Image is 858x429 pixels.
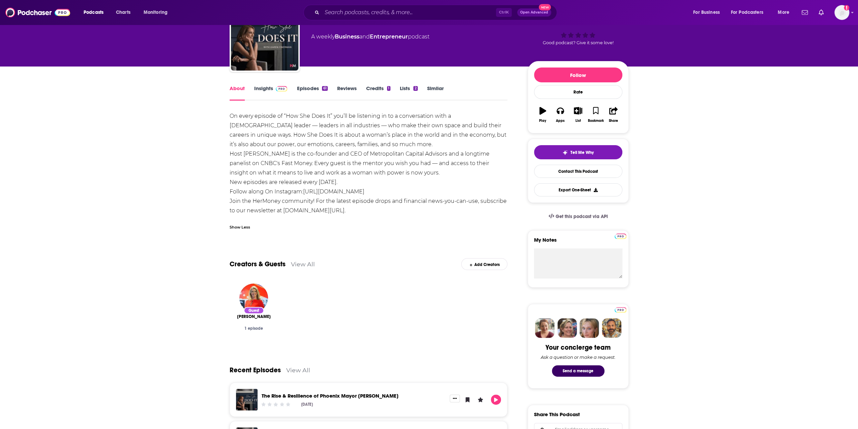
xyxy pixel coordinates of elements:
[311,33,430,41] div: A weekly podcast
[534,103,552,127] button: Play
[604,103,622,127] button: Share
[370,33,408,40] a: Entrepreneur
[517,8,551,17] button: Open AdvancedNew
[520,11,548,14] span: Open Advanced
[475,395,485,405] button: Leave a Rating
[230,366,281,374] a: Recent Episodes
[575,119,581,123] div: List
[231,3,298,71] img: How She Does It
[539,119,546,123] div: Play
[534,145,622,159] button: tell me why sparkleTell Me Why
[528,8,629,50] div: 49Good podcast? Give it some love!
[615,233,626,239] a: Pro website
[534,411,580,418] h3: Share This Podcast
[322,86,327,91] div: 61
[276,86,288,91] img: Podchaser Pro
[230,85,245,101] a: About
[286,367,310,374] a: View All
[322,7,496,18] input: Search podcasts, credits, & more...
[236,389,258,410] img: The Rise & Resilience of Phoenix Mayor Kate Gallego
[834,5,849,20] img: User Profile
[84,8,103,17] span: Podcasts
[557,318,577,338] img: Barbara Profile
[359,33,370,40] span: and
[291,261,315,268] a: View All
[337,85,357,101] a: Reviews
[237,314,271,319] a: Katty Kay
[303,188,364,195] a: [URL][DOMAIN_NAME]
[727,7,773,18] button: open menu
[5,6,70,19] img: Podchaser - Follow, Share and Rate Podcasts
[580,318,599,338] img: Jules Profile
[615,306,626,313] a: Pro website
[556,119,565,123] div: Apps
[116,8,130,17] span: Charts
[230,260,286,268] a: Creators & Guests
[615,234,626,239] img: Podchaser Pro
[545,343,611,352] div: Your concierge team
[413,86,417,91] div: 2
[539,4,551,10] span: New
[463,395,473,405] button: Bookmark Episode
[541,354,616,360] div: Ask a question or make a request.
[366,85,390,101] a: Credits1
[235,326,273,331] div: 1 episode
[693,8,720,17] span: For Business
[552,365,604,377] button: Send a message
[534,68,622,82] button: Follow
[731,8,763,17] span: For Podcasters
[79,7,112,18] button: open menu
[588,119,603,123] div: Bookmark
[144,8,168,17] span: Monitoring
[461,258,507,270] div: Add Creators
[543,208,613,225] a: Get this podcast via API
[230,111,508,215] div: On every episode of “How She Does It” you’ll be listening in to a conversation with a [DEMOGRAPHI...
[602,318,621,338] img: Jon Profile
[387,86,390,91] div: 1
[615,307,626,313] img: Podchaser Pro
[450,395,460,402] button: Show More Button
[609,119,618,123] div: Share
[688,7,728,18] button: open menu
[543,40,614,45] span: Good podcast? Give it some love!
[139,7,176,18] button: open menu
[496,8,512,17] span: Ctrl K
[254,85,288,101] a: InsightsPodchaser Pro
[335,33,359,40] a: Business
[569,103,587,127] button: List
[310,5,563,20] div: Search podcasts, credits, & more...
[570,150,594,155] span: Tell Me Why
[244,307,264,314] div: Guest
[534,237,622,248] label: My Notes
[535,318,555,338] img: Sydney Profile
[301,402,313,407] div: [DATE]
[552,103,569,127] button: Apps
[834,5,849,20] span: Logged in as MackenzieCollier
[112,7,135,18] a: Charts
[237,314,271,319] span: [PERSON_NAME]
[799,7,810,18] a: Show notifications dropdown
[587,103,604,127] button: Bookmark
[239,284,268,312] img: Katty Kay
[427,85,444,101] a: Similar
[260,402,291,407] div: Community Rating: 0 out of 5
[491,395,501,405] button: Play
[778,8,789,17] span: More
[844,5,849,10] svg: Add a profile image
[400,85,417,101] a: Lists2
[562,150,568,155] img: tell me why sparkle
[834,5,849,20] button: Show profile menu
[816,7,826,18] a: Show notifications dropdown
[773,7,798,18] button: open menu
[297,85,327,101] a: Episodes61
[555,214,608,219] span: Get this podcast via API
[534,85,622,99] div: Rate
[534,165,622,178] a: Contact This Podcast
[534,183,622,196] button: Export One-Sheet
[262,393,398,399] a: The Rise & Resilience of Phoenix Mayor Kate Gallego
